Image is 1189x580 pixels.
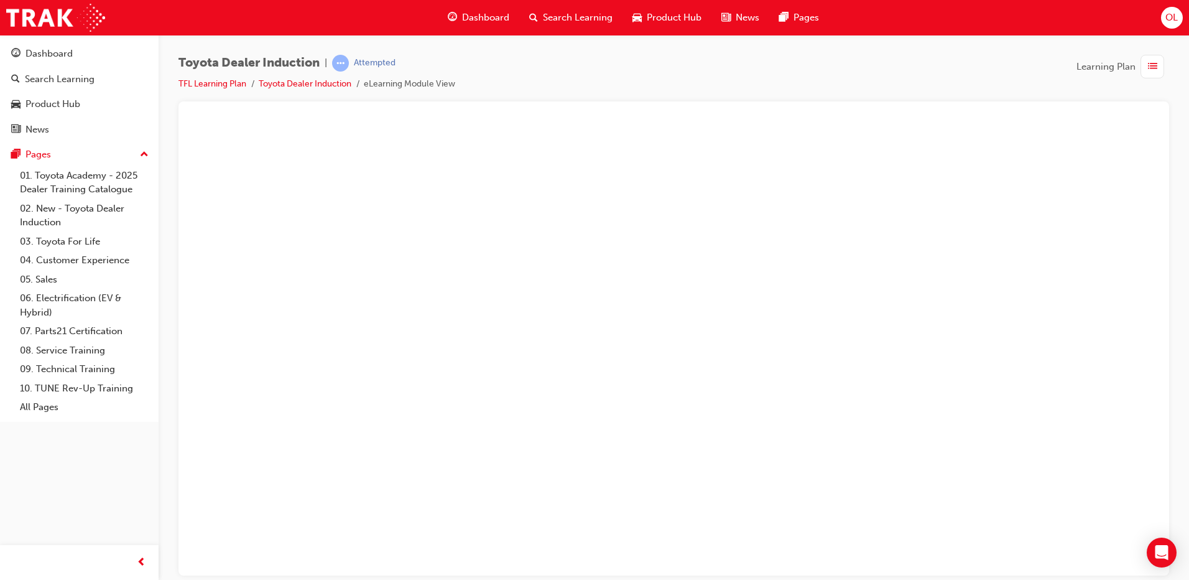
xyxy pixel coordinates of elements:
span: Product Hub [647,11,701,25]
a: 04. Customer Experience [15,251,154,270]
a: 10. TUNE Rev-Up Training [15,379,154,398]
button: Pages [5,143,154,166]
button: DashboardSearch LearningProduct HubNews [5,40,154,143]
a: 09. Technical Training [15,360,154,379]
img: Trak [6,4,105,32]
a: All Pages [15,398,154,417]
a: car-iconProduct Hub [622,5,711,30]
button: OL [1161,7,1183,29]
a: 06. Electrification (EV & Hybrid) [15,289,154,322]
a: 08. Service Training [15,341,154,360]
span: Learning Plan [1076,60,1136,74]
a: 07. Parts21 Certification [15,322,154,341]
span: car-icon [632,10,642,26]
span: Search Learning [543,11,613,25]
span: pages-icon [779,10,789,26]
div: Dashboard [25,47,73,61]
a: 03. Toyota For Life [15,232,154,251]
a: TFL Learning Plan [178,78,246,89]
span: list-icon [1148,59,1157,75]
span: search-icon [529,10,538,26]
span: | [325,56,327,70]
span: news-icon [721,10,731,26]
a: 01. Toyota Academy - 2025 Dealer Training Catalogue [15,166,154,199]
span: guage-icon [448,10,457,26]
div: News [25,123,49,137]
span: learningRecordVerb_ATTEMPT-icon [332,55,349,72]
div: Open Intercom Messenger [1147,538,1177,568]
a: 05. Sales [15,270,154,289]
div: Pages [25,147,51,162]
li: eLearning Module View [364,77,455,91]
span: car-icon [11,99,21,110]
div: Product Hub [25,97,80,111]
a: Dashboard [5,42,154,65]
span: search-icon [11,74,20,85]
a: Product Hub [5,93,154,116]
span: Dashboard [462,11,509,25]
span: prev-icon [137,555,146,571]
span: up-icon [140,147,149,163]
div: Search Learning [25,72,95,87]
a: search-iconSearch Learning [519,5,622,30]
span: OL [1165,11,1178,25]
span: News [736,11,759,25]
a: news-iconNews [711,5,769,30]
a: pages-iconPages [769,5,829,30]
a: 02. New - Toyota Dealer Induction [15,199,154,232]
a: News [5,118,154,141]
div: Attempted [354,57,396,69]
span: news-icon [11,124,21,136]
a: Toyota Dealer Induction [259,78,351,89]
span: Pages [793,11,819,25]
button: Learning Plan [1076,55,1169,78]
span: Toyota Dealer Induction [178,56,320,70]
span: guage-icon [11,49,21,60]
span: pages-icon [11,149,21,161]
a: Search Learning [5,68,154,91]
a: guage-iconDashboard [438,5,519,30]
